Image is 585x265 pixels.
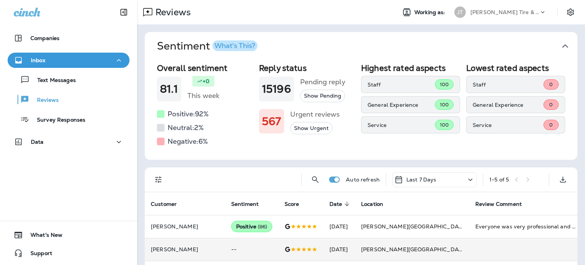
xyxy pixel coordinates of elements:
[225,238,278,261] td: --
[489,177,509,183] div: 1 - 5 of 5
[8,31,129,46] button: Companies
[23,232,62,241] span: What's New
[29,97,59,104] p: Reviews
[473,122,543,128] p: Service
[168,108,209,120] h5: Positive: 92 %
[231,221,272,232] div: Positive
[203,77,209,85] p: +0
[258,223,267,230] span: ( 86 )
[368,122,435,128] p: Service
[8,246,129,261] button: Support
[361,201,383,207] span: Location
[30,35,59,41] p: Companies
[31,57,45,63] p: Inbox
[213,40,257,51] button: What's This?
[300,90,345,102] button: Show Pending
[8,134,129,149] button: Data
[361,63,460,73] h2: Highest rated aspects
[8,92,129,108] button: Reviews
[214,42,255,49] div: What's This?
[113,5,134,20] button: Collapse Sidebar
[406,177,436,183] p: Last 7 Days
[329,201,352,207] span: Date
[290,108,340,120] h5: Urgent reviews
[329,201,342,207] span: Date
[23,250,52,259] span: Support
[8,227,129,243] button: What's New
[564,5,577,19] button: Settings
[231,201,269,207] span: Sentiment
[262,83,291,95] h1: 15196
[157,63,253,73] h2: Overall sentiment
[151,32,583,60] button: SentimentWhat's This?
[475,201,522,207] span: Review Comment
[145,60,577,160] div: SentimentWhat's This?
[151,201,187,207] span: Customer
[285,201,309,207] span: Score
[168,122,204,134] h5: Neutral: 2 %
[262,115,281,128] h1: 567
[323,215,355,238] td: [DATE]
[160,83,178,95] h1: 81.1
[157,40,257,53] h1: Sentiment
[152,6,191,18] p: Reviews
[8,72,129,88] button: Text Messages
[285,201,299,207] span: Score
[8,111,129,127] button: Survey Responses
[151,172,166,187] button: Filters
[440,101,449,108] span: 100
[361,201,393,207] span: Location
[475,201,532,207] span: Review Comment
[440,122,449,128] span: 100
[29,117,85,124] p: Survey Responses
[151,223,219,230] p: [PERSON_NAME]
[473,82,543,88] p: Staff
[168,135,208,148] h5: Negative: 6 %
[259,63,355,73] h2: Reply status
[454,6,466,18] div: JT
[470,9,539,15] p: [PERSON_NAME] Tire & Auto
[187,90,219,102] h5: This week
[549,81,553,88] span: 0
[346,177,380,183] p: Auto refresh
[290,122,332,135] button: Show Urgent
[151,201,177,207] span: Customer
[549,122,553,128] span: 0
[361,246,467,253] span: [PERSON_NAME][GEOGRAPHIC_DATA]
[466,63,565,73] h2: Lowest rated aspects
[440,81,449,88] span: 100
[323,238,355,261] td: [DATE]
[475,223,577,230] div: Everyone was very professional and helpful, been going there for years now, for tires general ser...
[300,76,345,88] h5: Pending reply
[368,102,435,108] p: General Experience
[30,77,76,84] p: Text Messages
[8,53,129,68] button: Inbox
[308,172,323,187] button: Search Reviews
[151,246,219,252] p: [PERSON_NAME]
[231,201,259,207] span: Sentiment
[31,139,44,145] p: Data
[361,223,467,230] span: [PERSON_NAME][GEOGRAPHIC_DATA]
[555,172,571,187] button: Export as CSV
[473,102,543,108] p: General Experience
[414,9,447,16] span: Working as:
[368,82,435,88] p: Staff
[549,101,553,108] span: 0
